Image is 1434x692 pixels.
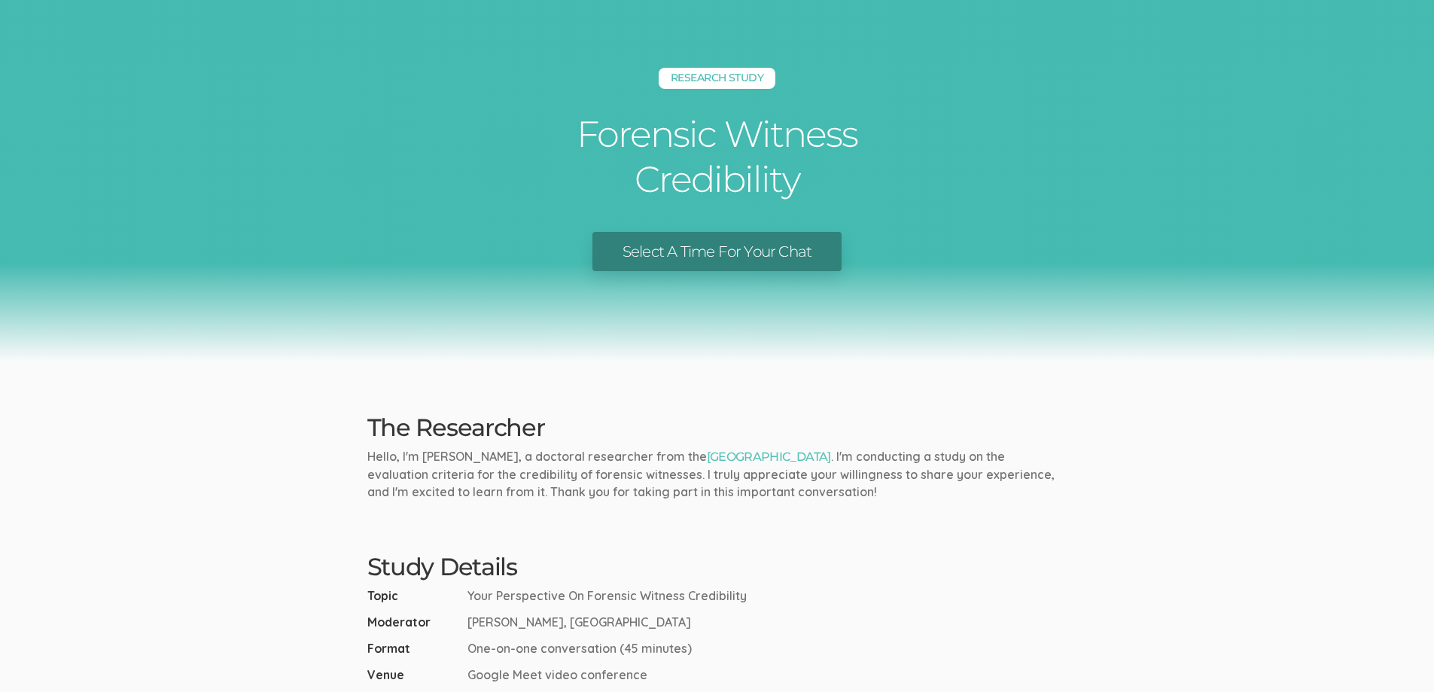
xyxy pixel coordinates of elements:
[367,666,461,684] span: Venue
[467,666,647,684] span: Google Meet video conference
[467,640,692,657] span: One-on-one conversation (45 minutes)
[367,640,461,657] span: Format
[659,68,775,89] h5: Research Study
[367,553,1067,580] h2: Study Details
[367,614,461,631] span: Moderator
[492,111,943,202] h1: Forensic Witness Credibility
[367,448,1067,501] p: Hello, I'm [PERSON_NAME], a doctoral researcher from the . I'm conducting a study on the evaluati...
[707,450,831,464] a: [GEOGRAPHIC_DATA]
[467,614,691,631] span: [PERSON_NAME], [GEOGRAPHIC_DATA]
[467,587,747,605] span: Your Perspective On Forensic Witness Credibility
[367,587,461,605] span: Topic
[367,414,1067,441] h2: The Researcher
[592,232,842,272] a: Select A Time For Your Chat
